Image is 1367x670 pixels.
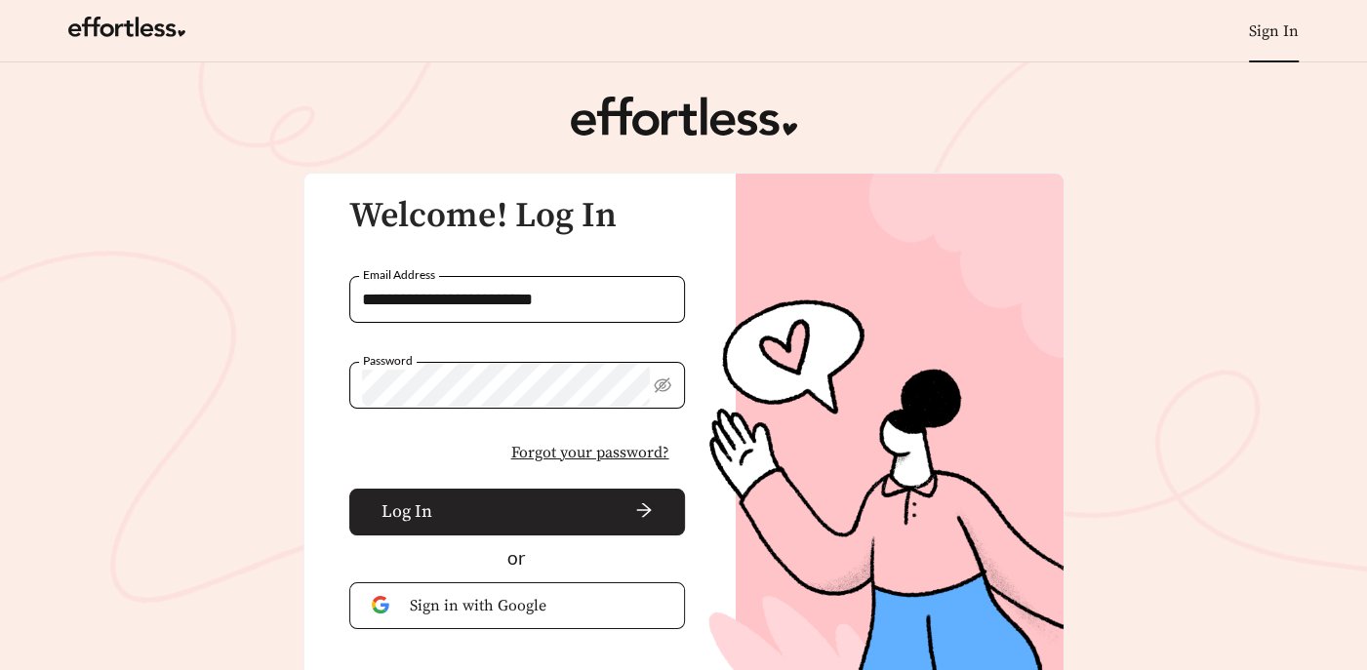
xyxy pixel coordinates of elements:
span: Log In [382,498,432,525]
span: eye-invisible [654,376,671,394]
span: Forgot your password? [511,441,669,464]
span: arrow-right [440,501,653,523]
button: Forgot your password? [496,432,685,473]
button: Log Inarrow-right [349,489,685,535]
div: or [349,544,685,572]
img: Google Authentication [372,596,394,614]
a: Sign In [1249,21,1299,41]
span: Sign in with Google [410,594,663,617]
h3: Welcome! Log In [349,197,685,236]
button: Sign in with Google [349,582,685,629]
